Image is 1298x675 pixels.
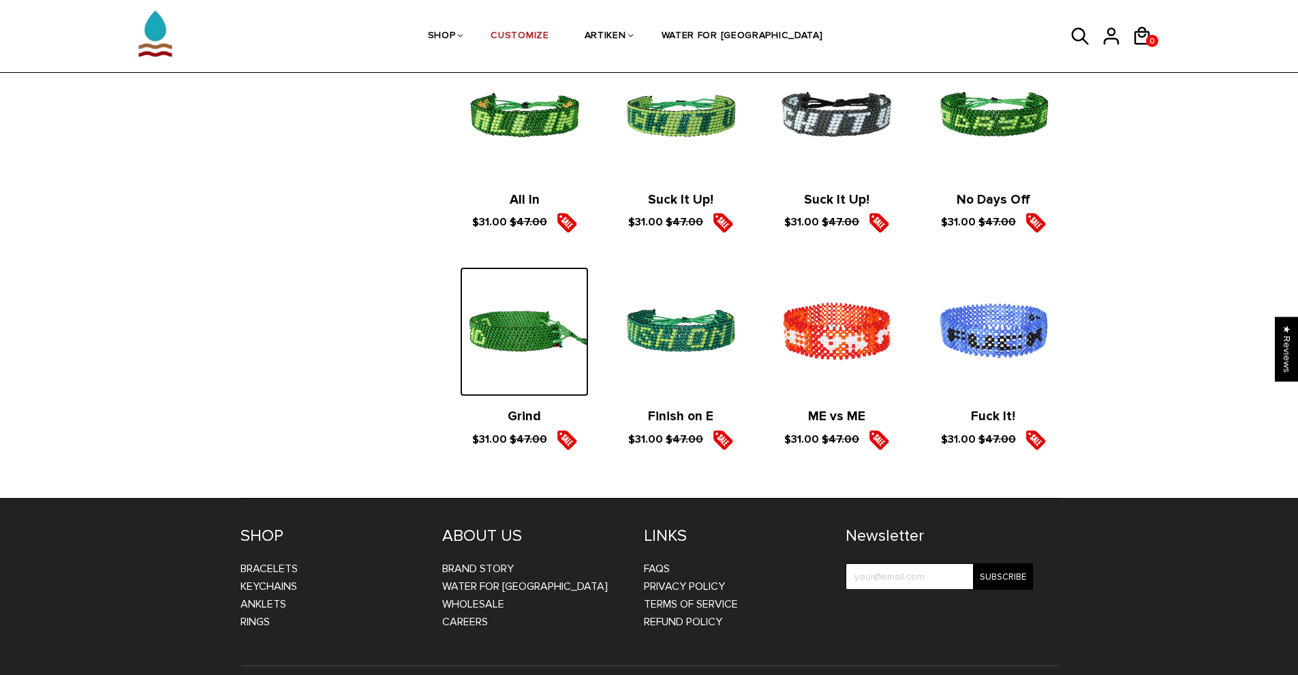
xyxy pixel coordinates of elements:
[971,409,1015,424] a: Fuck It!
[442,597,504,611] a: WHOLESALE
[628,215,663,229] span: $31.00
[1025,430,1046,450] img: sale5.png
[442,615,488,629] a: CAREERS
[442,580,608,593] a: WATER FOR [GEOGRAPHIC_DATA]
[644,562,670,576] a: FAQs
[666,432,703,445] s: $47.00
[644,615,722,629] a: Refund Policy
[784,215,819,229] span: $31.00
[957,192,1030,208] a: No Days Off
[241,526,422,546] h4: SHOP
[241,580,297,593] a: Keychains
[644,580,725,593] a: Privacy Policy
[713,213,733,233] img: sale5.png
[648,409,713,424] a: Finish on E
[241,597,286,611] a: Anklets
[808,409,865,424] a: ME vs ME
[1146,33,1158,50] span: 0
[978,432,1016,445] s: $47.00
[662,1,823,73] a: WATER FOR [GEOGRAPHIC_DATA]
[510,215,547,229] s: $47.00
[644,597,738,611] a: Terms of Service
[869,213,889,233] img: sale5.png
[846,526,1033,546] h4: Newsletter
[846,563,1033,590] input: your@email.com
[1025,213,1046,233] img: sale5.png
[628,432,663,445] span: $31.00
[784,432,819,445] span: $31.00
[978,215,1016,229] s: $47.00
[472,432,507,445] span: $31.00
[442,526,623,546] h4: ABOUT US
[510,432,547,445] s: $47.00
[666,215,703,229] s: $47.00
[941,215,976,229] span: $31.00
[508,409,541,424] a: Grind
[941,432,976,445] span: $31.00
[973,563,1033,590] input: Subscribe
[644,526,825,546] h4: LINKS
[557,213,577,233] img: sale5.png
[648,192,713,208] a: Suck It Up!
[491,1,548,73] a: CUSTOMIZE
[428,1,456,73] a: SHOP
[472,215,507,229] span: $31.00
[241,562,298,576] a: Bracelets
[1275,317,1298,381] div: Click to open Judge.me floating reviews tab
[804,192,869,208] a: Suck It Up!
[822,215,859,229] s: $47.00
[442,562,514,576] a: BRAND STORY
[510,192,540,208] a: All In
[822,432,859,445] s: $47.00
[241,615,270,629] a: Rings
[1146,35,1158,47] a: 0
[713,430,733,450] img: sale5.png
[869,430,889,450] img: sale5.png
[557,430,577,450] img: sale5.png
[585,1,626,73] a: ARTIKEN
